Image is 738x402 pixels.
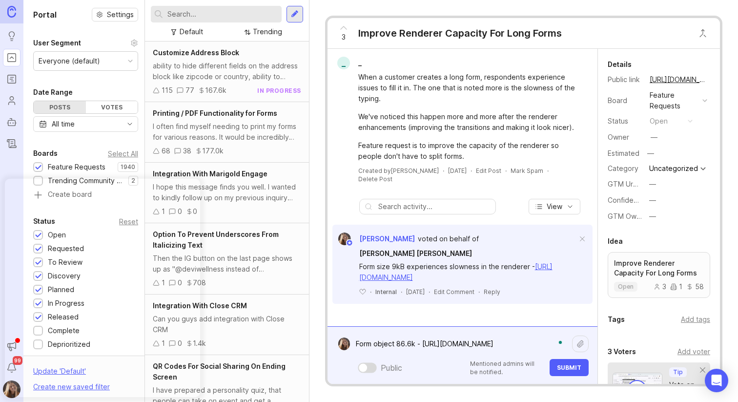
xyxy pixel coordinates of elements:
div: Votes [86,101,138,113]
a: Changelog [3,135,20,152]
a: Improve Renderer Capacity For Long Formsopen3158 [608,252,710,298]
p: 1940 [121,163,135,171]
div: When a customer creates a long form, respondents experience issues to fill it in. The one that is... [358,72,578,104]
div: Add tags [681,314,710,325]
div: Feature Requests [48,162,105,172]
img: Laura Marco [3,381,21,398]
div: · [429,288,430,296]
button: Settings [92,8,138,21]
div: All time [52,119,75,129]
div: Internal [375,288,397,296]
a: __ [331,57,369,69]
div: — [649,179,656,190]
h1: Portal [33,9,57,21]
p: open [618,283,634,291]
textarea: To enrich screen reader interactions, please activate Accessibility in Grammarly extension settings [350,335,572,353]
span: Submit [557,364,581,371]
div: Category [608,163,642,174]
div: Idea [608,235,623,247]
button: Laura Marco [3,381,20,398]
div: Estimated [608,150,639,157]
input: Search activity... [378,201,491,212]
div: 167.6k [205,85,226,96]
div: — [649,195,656,206]
div: Board [608,95,642,106]
a: [PERSON_NAME] [PERSON_NAME] [359,248,472,259]
a: Ideas [3,27,20,45]
a: [URL][DOMAIN_NAME] [647,73,710,86]
div: · [505,167,507,175]
div: Open Intercom Messenger [705,369,728,392]
div: 177.0k [202,146,224,156]
div: · [401,288,402,296]
span: Integration With Marigold Engage [153,169,267,178]
img: Canny Home [7,6,16,17]
a: Integration With Close CRMCan you guys add integration with Close CRM101.4k [145,295,309,355]
div: — [649,211,656,222]
span: [PERSON_NAME] [359,234,415,243]
div: Posts [34,101,86,113]
button: Submit [550,359,589,376]
time: [DATE] [406,288,425,296]
div: Form size 9kB experiences slowness in the renderer - [359,261,577,283]
div: 77 [185,85,194,96]
div: — [644,147,657,160]
a: Option To Prevent Underscores From Italicizing TextThen the IG button on the last page shows up a... [145,223,309,295]
iframe: Popup CTA [5,179,200,397]
div: Date Range [33,86,73,98]
div: 58 [686,283,704,290]
span: View [547,202,562,212]
a: Laura Marco[PERSON_NAME] [332,233,415,245]
a: Customize Address Blockability to hide different fields on the address block like zipcode or coun... [145,42,309,102]
div: 1 [670,283,682,290]
div: Feature Requests [650,90,698,111]
div: voted on behalf of [418,233,479,244]
div: Add voter [677,346,710,357]
p: Tip [673,368,683,376]
div: Reply [484,288,500,296]
label: GTM Owner [608,212,647,220]
a: Users [3,92,20,109]
span: 3 [342,32,346,42]
div: I often find myself needing to print my forms for various reasons. It would be incredibly helpful... [153,121,301,143]
button: View [529,199,580,214]
div: in progress [257,86,301,95]
div: Edit Comment [434,288,474,296]
div: Created by [PERSON_NAME] [358,167,439,175]
div: ability to hide different fields on the address block like zipcode or country, ability to change ... [153,61,301,82]
div: · [478,288,480,296]
div: · [471,167,472,175]
div: Delete Post [358,175,392,183]
a: Portal [3,49,20,66]
a: Autopilot [3,113,20,131]
img: Laura Marco [338,338,351,350]
div: 3 [654,283,666,290]
a: [DATE] [448,167,467,175]
span: Customize Address Block [153,48,239,57]
div: · [370,288,371,296]
div: 3 Voters [608,346,636,358]
svg: toggle icon [122,120,138,128]
div: Status [608,116,642,127]
label: Confidence [608,196,646,204]
div: Improve Renderer Capacity For Long Forms [358,26,562,40]
div: 68 [162,146,170,156]
div: 115 [162,85,173,96]
span: Option To Prevent Underscores From Italicizing Text [153,230,279,249]
div: Public [381,362,402,374]
button: Close button [693,23,713,43]
div: Public link [608,74,642,85]
img: Laura Marco [338,233,351,245]
span: [PERSON_NAME] [PERSON_NAME] [359,249,472,257]
div: 38 [183,146,191,156]
div: I hope this message finds you well. I wanted to kindly follow up on my previous inquiry regarding... [153,182,301,203]
div: Uncategorized [649,165,698,172]
div: Boards [33,148,58,159]
a: Printing / PDF Functionality for FormsI often find myself needing to print my forms for various r... [145,102,309,163]
p: 2 [131,177,135,185]
div: Then the IG button on the last page shows up as "@deviwellness instead of @devi_wellness_ [153,253,301,275]
button: Notifications [3,359,20,377]
div: Owner [608,132,642,143]
p: Improve Renderer Capacity For Long Forms [614,258,704,278]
